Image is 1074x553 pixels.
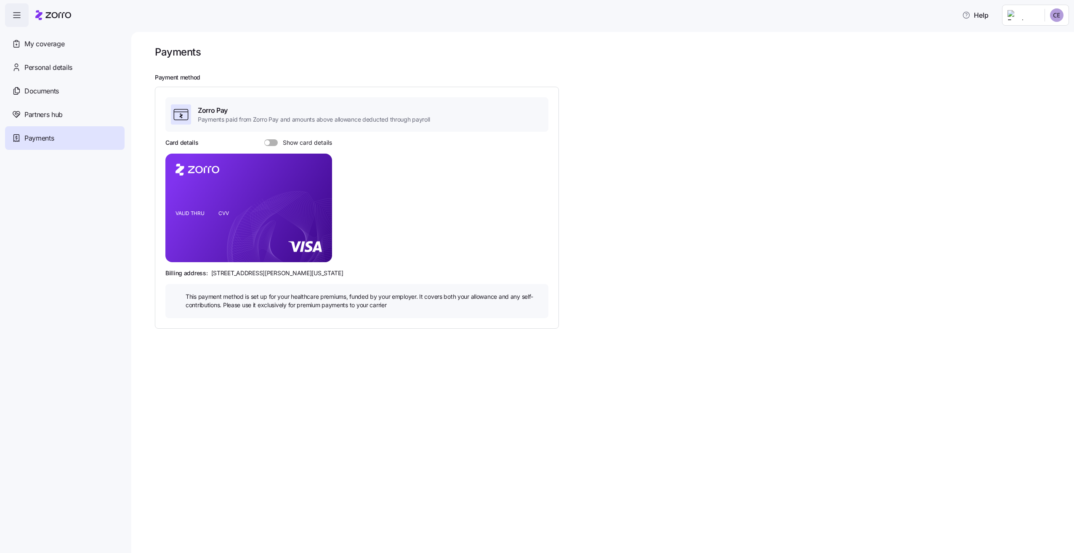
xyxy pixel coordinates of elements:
[5,79,125,103] a: Documents
[155,45,201,58] h1: Payments
[1008,10,1038,20] img: Employer logo
[24,133,54,144] span: Payments
[5,126,125,150] a: Payments
[24,39,64,49] span: My coverage
[24,109,63,120] span: Partners hub
[165,138,199,147] h3: Card details
[218,210,229,216] tspan: CVV
[24,62,72,73] span: Personal details
[155,74,1062,82] h2: Payment method
[198,105,430,116] span: Zorro Pay
[24,86,59,96] span: Documents
[165,269,208,277] span: Billing address:
[5,103,125,126] a: Partners hub
[1050,8,1063,22] img: 1324de6f1632b552e05b87934a112819
[5,56,125,79] a: Personal details
[186,292,542,310] span: This payment method is set up for your healthcare premiums, funded by your employer. It covers bo...
[175,210,205,216] tspan: VALID THRU
[198,115,430,124] span: Payments paid from Zorro Pay and amounts above allowance deducted through payroll
[278,139,332,146] span: Show card details
[5,32,125,56] a: My coverage
[962,10,989,20] span: Help
[211,269,343,277] span: [STREET_ADDRESS][PERSON_NAME][US_STATE]
[955,7,995,24] button: Help
[172,292,182,303] img: icon bulb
